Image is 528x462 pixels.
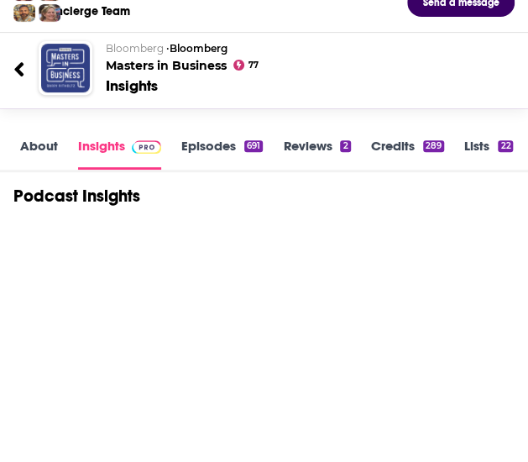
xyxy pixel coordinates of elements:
[106,42,489,73] h2: Masters in Business
[13,186,140,207] h1: Podcast Insights
[423,140,444,152] div: 289
[166,42,227,55] span: •
[181,138,263,170] a: Episodes691
[41,44,90,92] img: Masters in Business
[39,4,60,22] img: Barbara Profile
[78,138,161,170] a: InsightsPodchaser Pro
[132,140,161,154] img: Podchaser Pro
[340,140,350,152] div: 2
[41,4,130,18] div: Concierge Team
[498,140,513,152] div: 22
[283,138,350,170] a: Reviews2
[244,140,263,152] div: 691
[464,138,513,170] a: Lists22
[170,42,227,55] a: Bloomberg
[248,62,258,69] span: 77
[371,138,444,170] a: Credits289
[106,42,164,55] span: Bloomberg
[20,138,58,170] a: About
[13,4,35,22] img: Jon Profile
[106,76,158,95] div: Insights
